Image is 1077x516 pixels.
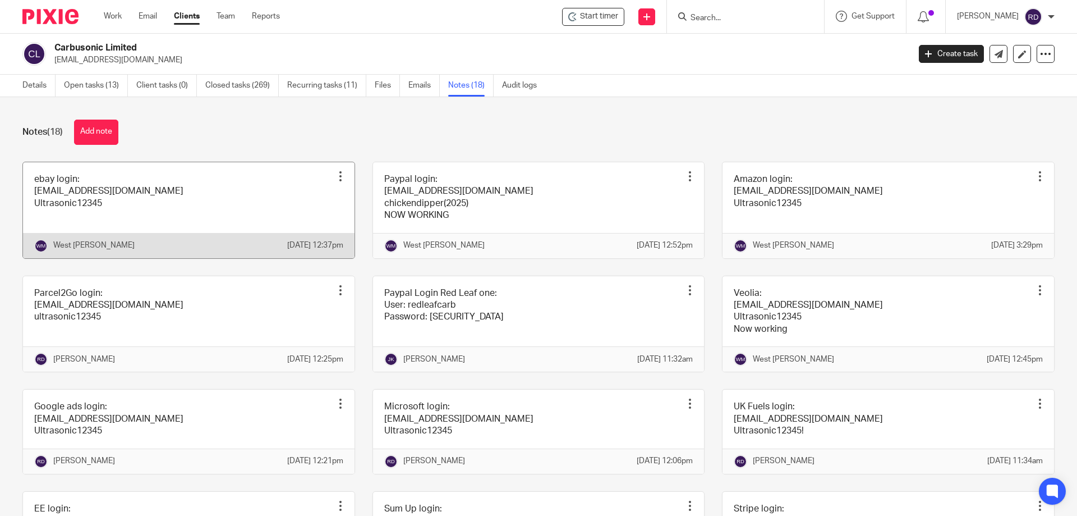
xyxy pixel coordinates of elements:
img: svg%3E [1024,8,1042,26]
h1: Notes [22,126,63,138]
p: [DATE] 12:06pm [637,455,693,467]
p: [DATE] 12:37pm [287,240,343,251]
img: svg%3E [384,239,398,253]
a: Audit logs [502,75,545,97]
img: svg%3E [34,353,48,366]
p: [PERSON_NAME] [53,354,115,365]
img: svg%3E [384,455,398,468]
img: svg%3E [384,353,398,366]
img: svg%3E [34,239,48,253]
img: svg%3E [34,455,48,468]
p: West [PERSON_NAME] [753,354,834,365]
p: West [PERSON_NAME] [753,240,834,251]
p: [PERSON_NAME] [753,455,814,467]
p: [EMAIL_ADDRESS][DOMAIN_NAME] [54,54,902,66]
h2: Carbusonic Limited [54,42,733,54]
img: svg%3E [734,353,747,366]
a: Work [104,11,122,22]
a: Clients [174,11,200,22]
p: [PERSON_NAME] [403,455,465,467]
a: Open tasks (13) [64,75,128,97]
p: [DATE] 12:45pm [987,354,1043,365]
input: Search [689,13,790,24]
p: [PERSON_NAME] [957,11,1019,22]
a: Create task [919,45,984,63]
div: Carbusonic Limited [562,8,624,26]
p: [DATE] 3:29pm [991,240,1043,251]
p: West [PERSON_NAME] [53,240,135,251]
a: Client tasks (0) [136,75,197,97]
a: Recurring tasks (11) [287,75,366,97]
a: Details [22,75,56,97]
img: svg%3E [734,455,747,468]
a: Closed tasks (269) [205,75,279,97]
a: Notes (18) [448,75,494,97]
a: Email [139,11,157,22]
p: [DATE] 12:21pm [287,455,343,467]
span: (18) [47,127,63,136]
p: [DATE] 12:52pm [637,240,693,251]
p: [PERSON_NAME] [53,455,115,467]
a: Emails [408,75,440,97]
p: [DATE] 12:25pm [287,354,343,365]
span: Get Support [852,12,895,20]
span: Start timer [580,11,618,22]
img: svg%3E [22,42,46,66]
p: [DATE] 11:32am [637,354,693,365]
img: svg%3E [734,239,747,253]
img: Pixie [22,9,79,24]
p: [DATE] 11:34am [987,455,1043,467]
p: West [PERSON_NAME] [403,240,485,251]
a: Team [217,11,235,22]
a: Reports [252,11,280,22]
button: Add note [74,120,118,145]
a: Files [375,75,400,97]
p: [PERSON_NAME] [403,354,465,365]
